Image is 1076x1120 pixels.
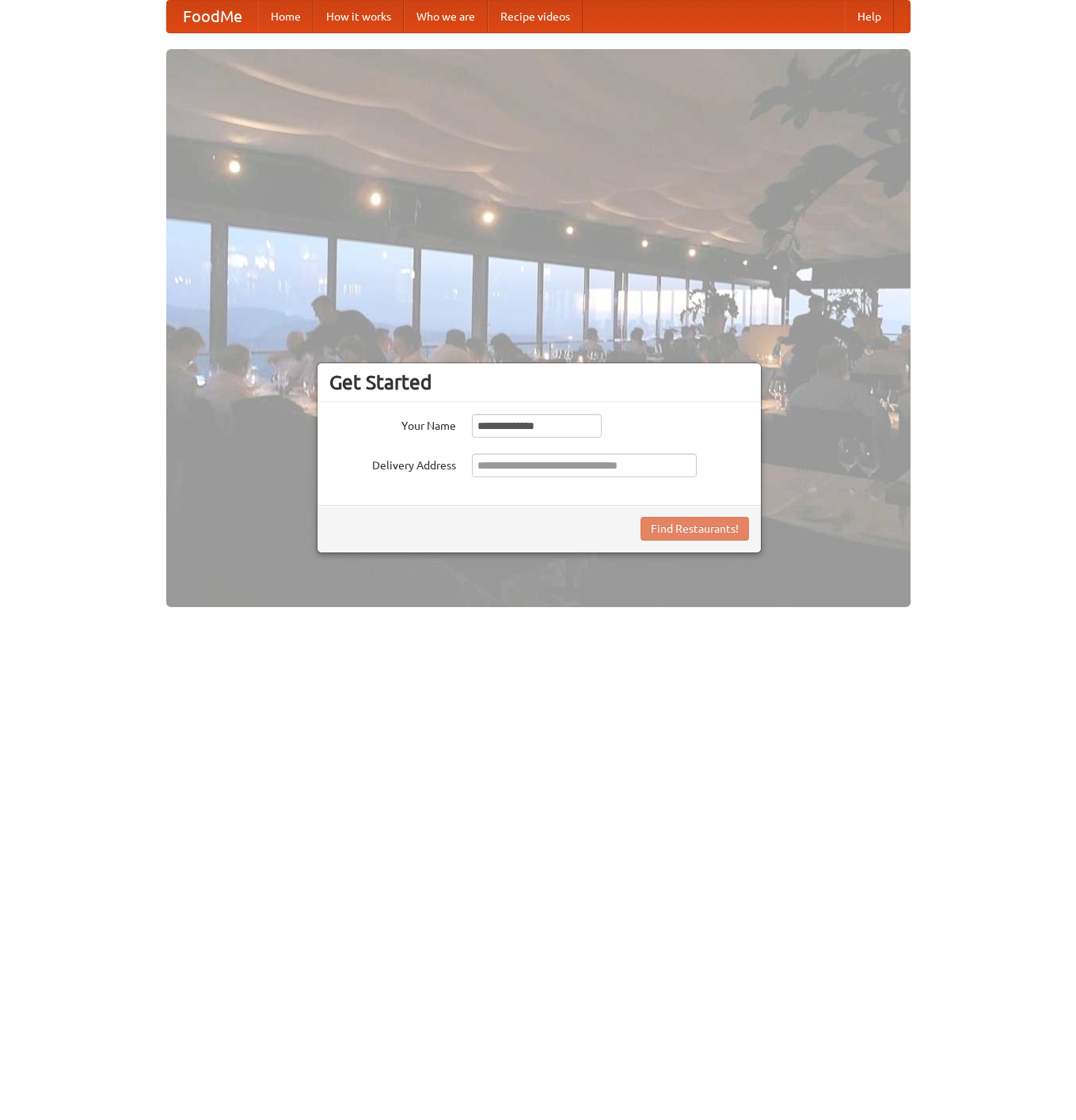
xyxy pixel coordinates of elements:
[329,370,749,394] h3: Get Started
[329,414,456,434] label: Your Name
[314,1,404,32] a: How it works
[167,1,258,32] a: FoodMe
[641,517,749,541] button: Find Restaurants!
[404,1,488,32] a: Who we are
[258,1,314,32] a: Home
[845,1,894,32] a: Help
[488,1,583,32] a: Recipe videos
[329,454,456,473] label: Delivery Address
